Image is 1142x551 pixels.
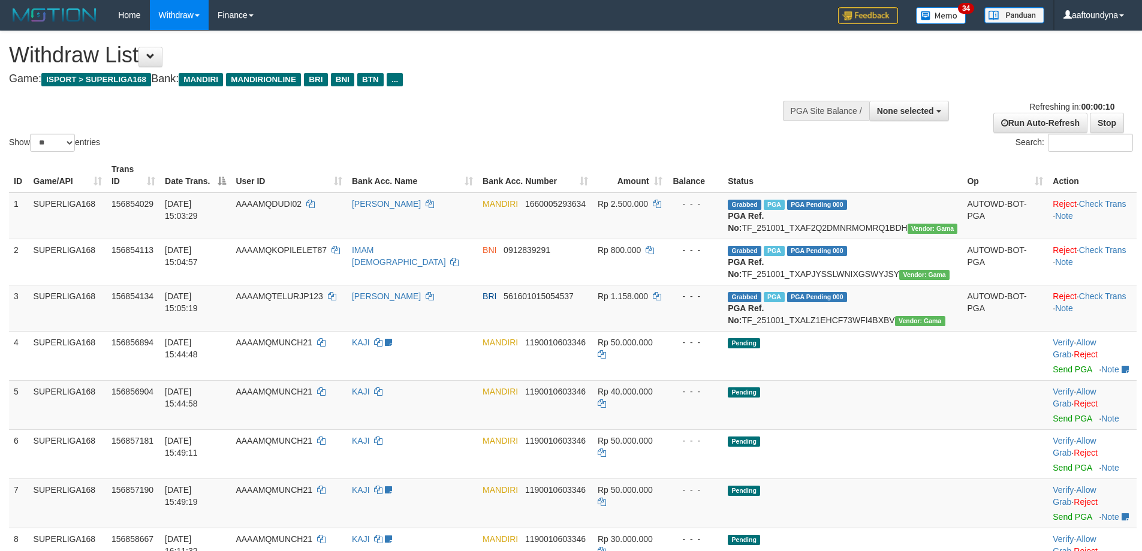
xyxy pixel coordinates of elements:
[764,292,785,302] span: Marked by aafsengchandara
[672,435,719,447] div: - - -
[1048,331,1137,380] td: · ·
[787,246,847,256] span: PGA Pending
[165,291,198,313] span: [DATE] 15:05:19
[9,158,29,192] th: ID
[29,331,107,380] td: SUPERLIGA168
[29,429,107,478] td: SUPERLIGA168
[9,6,100,24] img: MOTION_logo.png
[723,192,962,239] td: TF_251001_TXAF2Q2DMNRMOMRQ1BDH
[504,245,550,255] span: Copy 0912839291 to clipboard
[598,436,653,445] span: Rp 50.000.000
[672,290,719,302] div: - - -
[1048,158,1137,192] th: Action
[1053,436,1096,457] span: ·
[672,533,719,545] div: - - -
[352,485,370,495] a: KAJI
[1055,211,1073,221] a: Note
[672,386,719,398] div: - - -
[483,534,518,544] span: MANDIRI
[525,534,586,544] span: Copy 1190010603346 to clipboard
[1053,485,1074,495] a: Verify
[525,387,586,396] span: Copy 1190010603346 to clipboard
[236,245,327,255] span: AAAAMQKOPILELET87
[1074,399,1098,408] a: Reject
[29,158,107,192] th: Game/API: activate to sort column ascending
[1053,485,1096,507] span: ·
[984,7,1044,23] img: panduan.png
[1053,291,1077,301] a: Reject
[1074,448,1098,457] a: Reject
[1053,485,1096,507] a: Allow Grab
[1048,285,1137,331] td: · ·
[112,436,153,445] span: 156857181
[1101,365,1119,374] a: Note
[347,158,478,192] th: Bank Acc. Name: activate to sort column ascending
[962,192,1048,239] td: AUTOWD-BOT-PGA
[877,106,934,116] span: None selected
[993,113,1087,133] a: Run Auto-Refresh
[723,239,962,285] td: TF_251001_TXAPJYSSLWNIXGSWYJSY
[728,211,764,233] b: PGA Ref. No:
[1074,350,1098,359] a: Reject
[483,338,518,347] span: MANDIRI
[236,338,312,347] span: AAAAMQMUNCH21
[112,485,153,495] span: 156857190
[9,43,749,67] h1: Withdraw List
[483,436,518,445] span: MANDIRI
[1053,245,1077,255] a: Reject
[1053,436,1096,457] a: Allow Grab
[112,291,153,301] span: 156854134
[525,436,586,445] span: Copy 1190010603346 to clipboard
[728,535,760,545] span: Pending
[30,134,75,152] select: Showentries
[723,158,962,192] th: Status
[352,291,421,301] a: [PERSON_NAME]
[1074,497,1098,507] a: Reject
[112,199,153,209] span: 156854029
[764,200,785,210] span: Marked by aafsoycanthlai
[1048,429,1137,478] td: · ·
[41,73,151,86] span: ISPORT > SUPERLIGA168
[165,199,198,221] span: [DATE] 15:03:29
[1053,338,1096,359] span: ·
[1048,134,1133,152] input: Search:
[1053,512,1092,522] a: Send PGA
[728,303,764,325] b: PGA Ref. No:
[387,73,403,86] span: ...
[672,484,719,496] div: - - -
[1048,239,1137,285] td: · ·
[352,338,370,347] a: KAJI
[483,387,518,396] span: MANDIRI
[160,158,231,192] th: Date Trans.: activate to sort column descending
[1053,199,1077,209] a: Reject
[593,158,667,192] th: Amount: activate to sort column ascending
[165,387,198,408] span: [DATE] 15:44:58
[483,291,496,301] span: BRI
[1053,387,1096,408] span: ·
[29,239,107,285] td: SUPERLIGA168
[838,7,898,24] img: Feedback.jpg
[598,534,653,544] span: Rp 30.000.000
[728,257,764,279] b: PGA Ref. No:
[598,199,648,209] span: Rp 2.500.000
[764,246,785,256] span: Marked by aafchhiseyha
[908,224,958,234] span: Vendor URL: https://trx31.1velocity.biz
[598,485,653,495] span: Rp 50.000.000
[1079,291,1126,301] a: Check Trans
[1055,303,1073,313] a: Note
[783,101,869,121] div: PGA Site Balance /
[9,380,29,429] td: 5
[962,285,1048,331] td: AUTOWD-BOT-PGA
[728,338,760,348] span: Pending
[1053,463,1092,472] a: Send PGA
[483,485,518,495] span: MANDIRI
[236,387,312,396] span: AAAAMQMUNCH21
[165,245,198,267] span: [DATE] 15:04:57
[1055,257,1073,267] a: Note
[1029,102,1114,112] span: Refreshing in:
[1048,192,1137,239] td: · ·
[787,200,847,210] span: PGA Pending
[728,486,760,496] span: Pending
[672,336,719,348] div: - - -
[667,158,724,192] th: Balance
